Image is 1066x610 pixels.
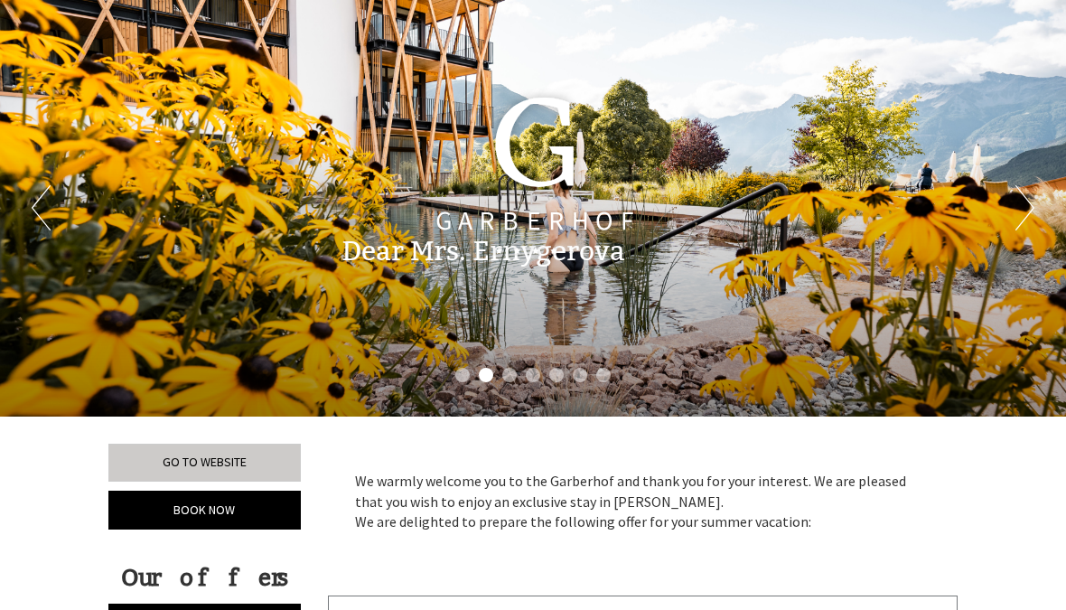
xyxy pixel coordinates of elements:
p: We warmly welcome you to the Garberhof and thank you for your interest. We are pleased that you w... [355,471,931,533]
div: Our offers [108,561,301,595]
a: Go to website [108,444,301,482]
button: Next [1015,185,1034,230]
button: Previous [32,185,51,230]
a: Book now [108,491,301,530]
